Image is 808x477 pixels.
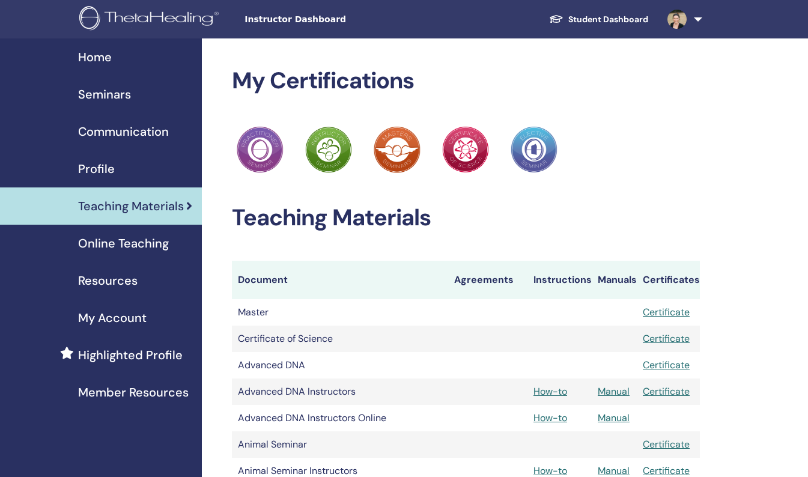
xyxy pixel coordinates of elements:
a: Certificate [643,385,690,398]
span: Member Resources [78,383,189,401]
a: Certificate [643,306,690,318]
span: My Account [78,309,147,327]
a: How-to [533,385,567,398]
img: Practitioner [237,126,284,173]
td: Advanced DNA Instructors [232,378,448,405]
th: Document [232,261,448,299]
td: Advanced DNA Instructors Online [232,405,448,431]
a: Student Dashboard [539,8,658,31]
img: Practitioner [511,126,557,173]
img: graduation-cap-white.svg [549,14,563,24]
a: How-to [533,464,567,477]
span: Teaching Materials [78,197,184,215]
img: Practitioner [374,126,421,173]
a: Certificate [643,464,690,477]
th: Instructions [527,261,592,299]
img: Practitioner [442,126,489,173]
span: Communication [78,123,169,141]
img: default.jpg [667,10,687,29]
td: Animal Seminar [232,431,448,458]
th: Manuals [592,261,637,299]
td: Master [232,299,448,326]
a: Manual [598,412,630,424]
td: Advanced DNA [232,352,448,378]
h2: Teaching Materials [232,204,700,232]
span: Online Teaching [78,234,169,252]
a: Manual [598,385,630,398]
a: Certificate [643,438,690,451]
a: How-to [533,412,567,424]
span: Home [78,48,112,66]
img: Practitioner [305,126,352,173]
span: Seminars [78,85,131,103]
img: logo.png [79,6,223,33]
span: Profile [78,160,115,178]
a: Manual [598,464,630,477]
h2: My Certifications [232,67,700,95]
a: Certificate [643,332,690,345]
span: Instructor Dashboard [245,13,425,26]
td: Certificate of Science [232,326,448,352]
span: Resources [78,272,138,290]
th: Agreements [448,261,527,299]
span: Highlighted Profile [78,346,183,364]
th: Certificates [637,261,700,299]
a: Certificate [643,359,690,371]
